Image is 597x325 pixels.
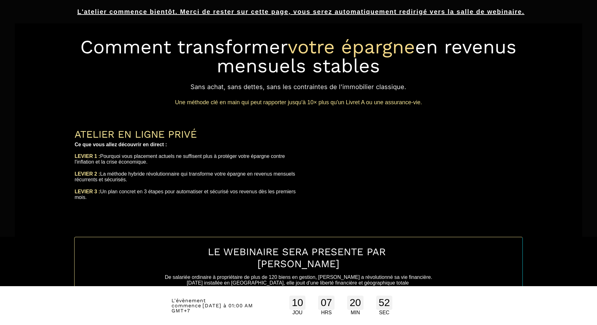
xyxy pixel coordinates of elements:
[100,273,497,293] text: De salariée ordinaire à propriétaire de plus de 120 biens en gestion, [PERSON_NAME] a révolutionn...
[175,99,422,105] span: Une méthode clé en main qui peut rapporter jusqu'à 10× plus qu'un Livret A ou une assurance-vie.
[347,310,364,316] div: MIN
[190,83,406,91] span: Sans achat, sans dettes, sans les contraintes de l'immobilier classique.
[75,189,298,200] div: Un plan concret en 3 étapes pour automatiser et sécurisé vos revenus dès les premiers mois.
[75,171,298,183] div: La méthode hybride révolutionnaire qui transforme votre épargne en revenus mensuels récurrents et...
[376,310,393,316] div: SEC
[75,142,167,147] b: Ce que vous allez découvrir en direct :
[289,296,306,310] div: 10
[172,303,253,314] span: [DATE] à 01:00 AM GMT+7
[100,243,497,273] h1: LE WEBINAIRE SERA PRESENTE PAR [PERSON_NAME]
[75,128,298,140] div: ATELIER EN LIGNE PRIVÉ
[75,153,298,165] div: Pourquoi vous placement actuels ne suffisent plus à protéger votre épargne contre l'inflation et ...
[318,310,335,316] div: HRS
[80,36,288,58] span: Comment transformer
[288,36,415,58] span: votre épargne
[347,296,364,310] div: 20
[376,296,393,310] div: 52
[77,8,525,15] u: L'atelier commence bientôt. Merci de rester sur cette page, vous serez automatiquement redirigé v...
[75,171,100,177] b: LEVIER 2 :
[172,298,206,309] span: L'évènement commence
[289,310,306,316] div: JOU
[75,189,100,194] b: LEVIER 3 :
[318,296,335,310] div: 07
[217,36,516,77] span: en revenus mensuels stables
